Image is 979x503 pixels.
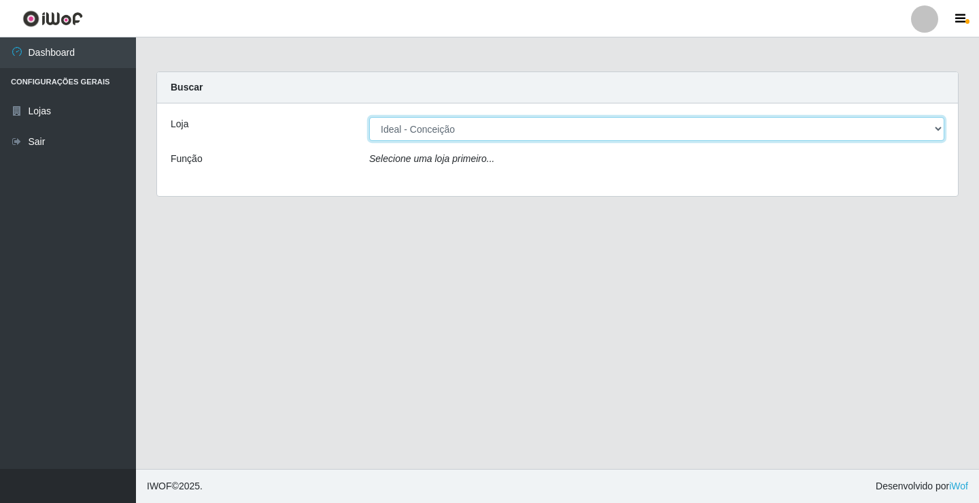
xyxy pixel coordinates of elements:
[949,481,968,491] a: iWof
[171,117,188,131] label: Loja
[147,479,203,493] span: © 2025 .
[369,153,494,164] i: Selecione uma loja primeiro...
[171,152,203,166] label: Função
[22,10,83,27] img: CoreUI Logo
[147,481,172,491] span: IWOF
[876,479,968,493] span: Desenvolvido por
[171,82,203,93] strong: Buscar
